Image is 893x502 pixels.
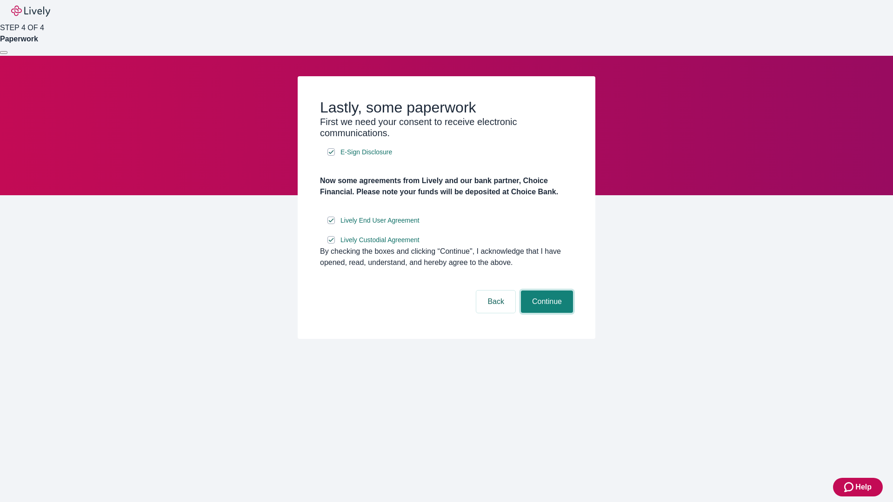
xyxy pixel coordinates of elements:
h3: First we need your consent to receive electronic communications. [320,116,573,139]
svg: Zendesk support icon [844,482,855,493]
a: e-sign disclosure document [339,234,421,246]
div: By checking the boxes and clicking “Continue", I acknowledge that I have opened, read, understand... [320,246,573,268]
span: Help [855,482,872,493]
h2: Lastly, some paperwork [320,99,573,116]
a: e-sign disclosure document [339,215,421,226]
a: e-sign disclosure document [339,146,394,158]
img: Lively [11,6,50,17]
span: Lively Custodial Agreement [340,235,420,245]
button: Continue [521,291,573,313]
button: Back [476,291,515,313]
span: E-Sign Disclosure [340,147,392,157]
span: Lively End User Agreement [340,216,420,225]
h4: Now some agreements from Lively and our bank partner, Choice Financial. Please note your funds wi... [320,175,573,198]
button: Zendesk support iconHelp [833,478,883,496]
